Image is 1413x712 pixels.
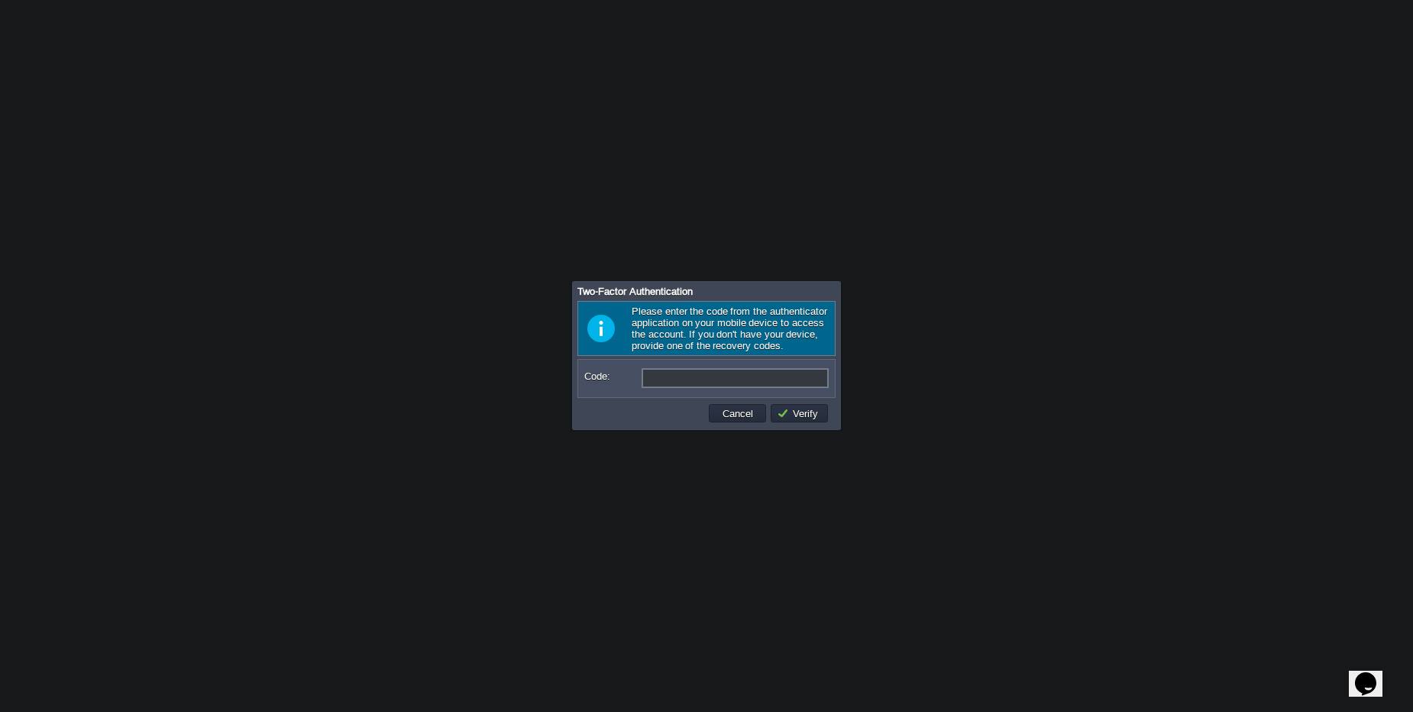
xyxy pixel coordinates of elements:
iframe: chat widget [1349,651,1398,697]
label: Code: [584,368,640,384]
button: Cancel [718,406,758,420]
div: Please enter the code from the authenticator application on your mobile device to access the acco... [577,301,836,356]
button: Verify [777,406,823,420]
span: Two-Factor Authentication [577,286,693,297]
